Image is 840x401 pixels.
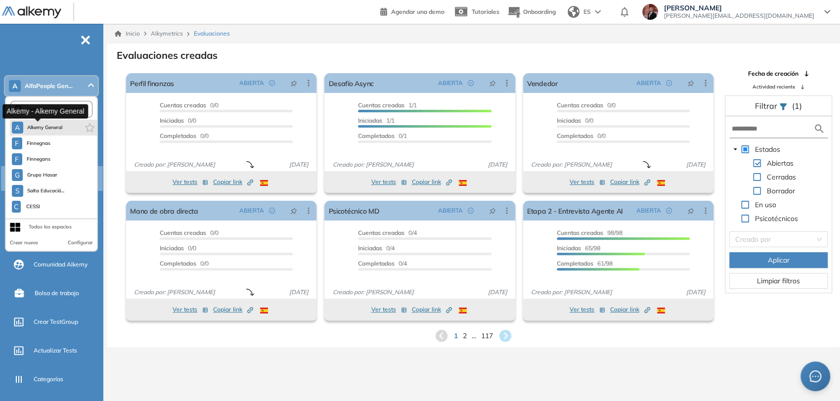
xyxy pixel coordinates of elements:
[489,79,496,87] span: pushpin
[755,145,780,154] span: Estados
[527,201,623,221] a: Etapa 2 - Entrevista Agente AI
[438,206,463,215] span: ABIERTA
[34,346,77,355] span: Actualizar Tests
[160,244,196,252] span: 0/0
[753,199,778,211] span: En uso
[358,132,395,139] span: Completados
[34,260,88,269] span: Comunidad Alkemy
[239,206,264,215] span: ABIERTA
[328,201,379,221] a: Psicotécnico MD
[482,75,503,91] button: pushpin
[160,101,219,109] span: 0/0
[15,139,19,147] span: F
[527,160,616,169] span: Creado por: [PERSON_NAME]
[285,288,312,297] span: [DATE]
[557,117,581,124] span: Iniciadas
[570,304,605,315] button: Ver tests
[767,173,796,181] span: Cerradas
[489,207,496,215] span: pushpin
[117,49,218,61] h3: Evaluaciones creadas
[755,214,798,223] span: Psicotécnicos
[523,8,556,15] span: Onboarding
[729,273,828,289] button: Limpiar filtros
[15,171,20,179] span: G
[290,207,297,215] span: pushpin
[484,160,511,169] span: [DATE]
[285,160,312,169] span: [DATE]
[733,147,738,152] span: caret-down
[358,244,395,252] span: 0/4
[358,244,382,252] span: Iniciadas
[682,288,709,297] span: [DATE]
[194,29,230,38] span: Evaluaciones
[27,124,63,132] span: Alkemy General
[283,75,305,91] button: pushpin
[358,260,395,267] span: Completados
[507,1,556,23] button: Onboarding
[26,139,51,147] span: Finnegnas
[173,304,208,315] button: Ver tests
[35,289,79,298] span: Bolsa de trabajo
[328,288,417,297] span: Creado por: [PERSON_NAME]
[27,187,65,195] span: Salta Educació...
[583,7,591,16] span: ES
[358,101,404,109] span: Cuentas creadas
[328,73,374,93] a: Desafío Async
[472,331,476,341] span: ...
[755,200,776,209] span: En uso
[239,79,264,88] span: ABIERTA
[160,244,184,252] span: Iniciadas
[358,117,395,124] span: 1/1
[657,308,665,313] img: ESP
[358,132,407,139] span: 0/1
[527,73,558,93] a: Vendedor
[557,244,600,252] span: 65/98
[752,83,795,90] span: Actividad reciente
[130,288,219,297] span: Creado por: [PERSON_NAME]
[412,305,452,314] span: Copiar link
[160,117,196,124] span: 0/0
[765,171,798,183] span: Cerradas
[748,69,798,78] span: Fecha de creación
[570,176,605,188] button: Ver tests
[682,160,709,169] span: [DATE]
[160,132,209,139] span: 0/0
[687,79,694,87] span: pushpin
[557,132,593,139] span: Completados
[755,101,779,111] span: Filtrar
[680,75,702,91] button: pushpin
[358,229,417,236] span: 0/4
[130,73,174,93] a: Perfil finanzas
[160,132,196,139] span: Completados
[610,305,650,314] span: Copiar link
[15,155,19,163] span: F
[25,203,42,211] span: CESSI
[358,229,404,236] span: Cuentas creadas
[557,101,603,109] span: Cuentas creadas
[115,29,140,38] a: Inicio
[557,117,593,124] span: 0/0
[371,304,407,315] button: Ver tests
[160,260,209,267] span: 0/0
[757,275,800,286] span: Limpiar filtros
[557,132,606,139] span: 0/0
[14,203,19,211] span: C
[290,79,297,87] span: pushpin
[753,143,782,155] span: Estados
[380,5,444,17] a: Agendar una demo
[358,260,407,267] span: 0/4
[557,229,622,236] span: 98/98
[768,255,790,266] span: Aplicar
[610,178,650,186] span: Copiar link
[260,308,268,313] img: ESP
[729,252,828,268] button: Aplicar
[130,201,198,221] a: Mano de obra directa
[484,288,511,297] span: [DATE]
[25,82,73,90] span: AlfaPeople Gen...
[412,304,452,315] button: Copiar link
[459,180,467,186] img: ESP
[160,229,206,236] span: Cuentas creadas
[213,176,253,188] button: Copiar link
[557,229,603,236] span: Cuentas creadas
[463,331,467,341] span: 2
